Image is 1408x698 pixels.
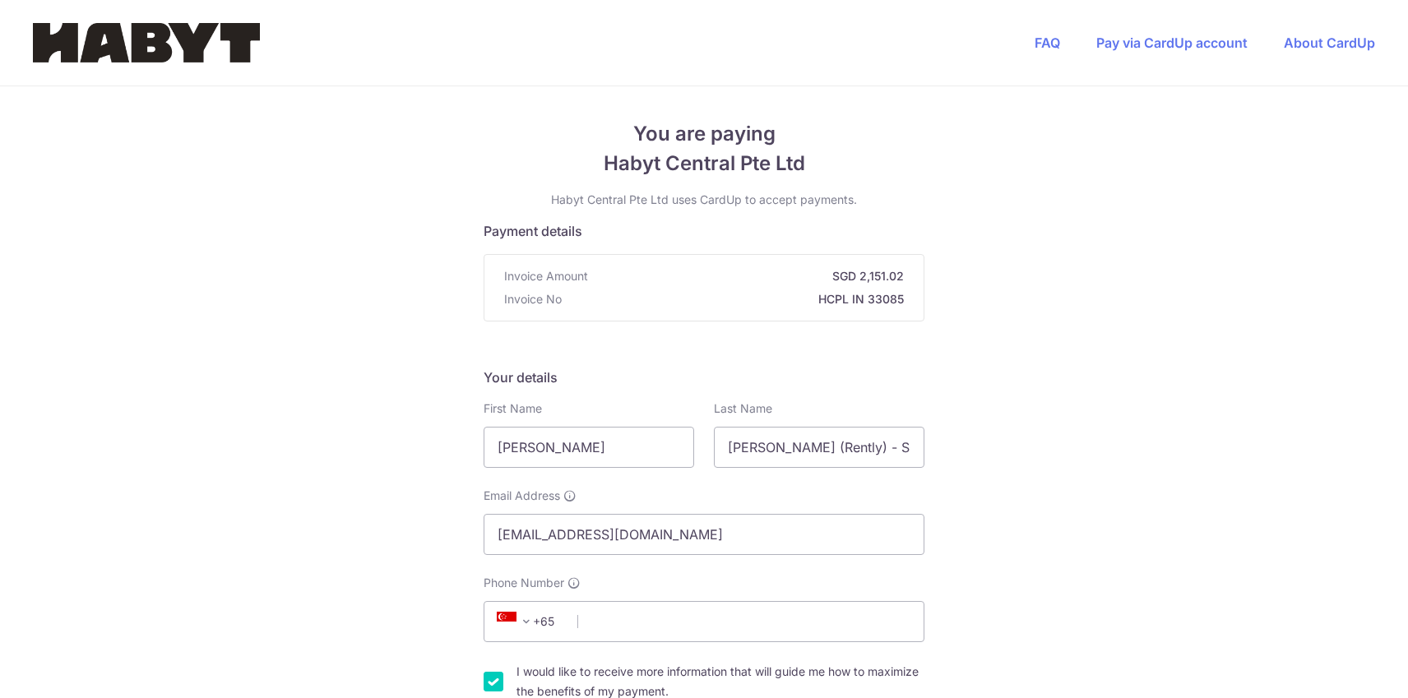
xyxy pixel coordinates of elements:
[484,192,924,208] p: Habyt Central Pte Ltd uses CardUp to accept payments.
[595,268,904,284] strong: SGD 2,151.02
[568,291,904,307] strong: HCPL IN 33085
[492,612,566,631] span: +65
[1096,35,1248,51] a: Pay via CardUp account
[484,149,924,178] span: Habyt Central Pte Ltd
[484,400,542,417] label: First Name
[484,514,924,555] input: Email address
[484,575,564,591] span: Phone Number
[714,427,924,468] input: Last name
[504,268,588,284] span: Invoice Amount
[1035,35,1060,51] a: FAQ
[1284,35,1375,51] a: About CardUp
[504,291,562,307] span: Invoice No
[484,488,560,504] span: Email Address
[484,221,924,241] h5: Payment details
[484,367,924,387] h5: Your details
[484,427,694,468] input: First name
[714,400,772,417] label: Last Name
[1302,649,1392,690] iframe: Opens a widget where you can find more information
[497,612,536,631] span: +65
[484,119,924,149] span: You are paying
